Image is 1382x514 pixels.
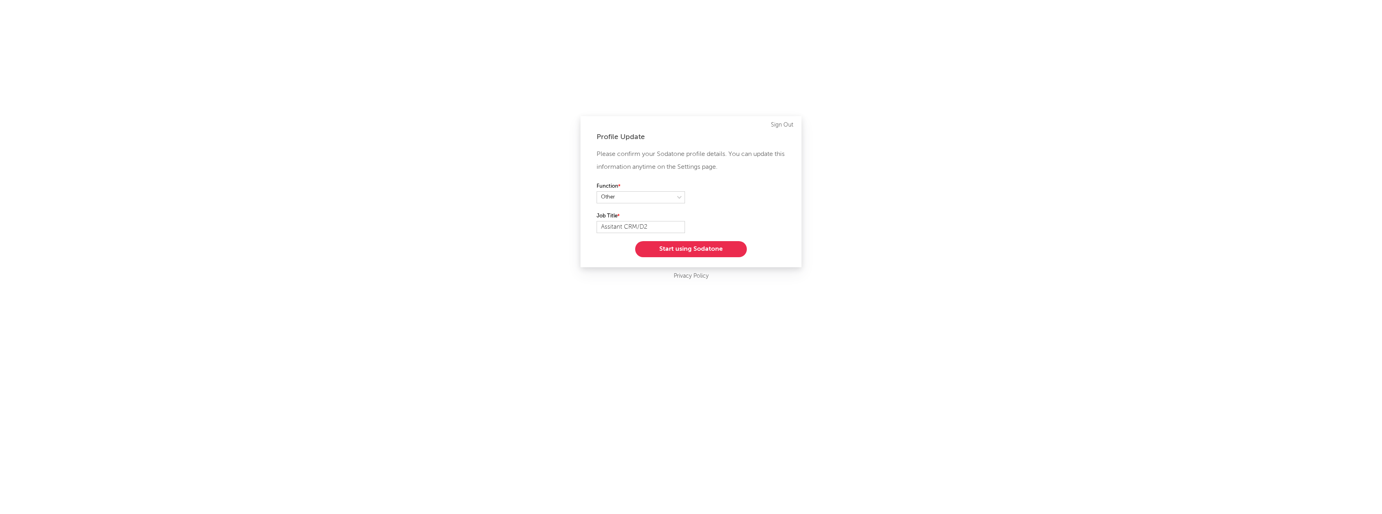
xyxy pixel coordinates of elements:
[635,241,747,257] button: Start using Sodatone
[771,120,793,130] a: Sign Out
[597,211,685,221] label: Job Title
[597,182,685,191] label: Function
[674,271,709,281] a: Privacy Policy
[597,132,785,142] div: Profile Update
[597,148,785,174] p: Please confirm your Sodatone profile details. You can update this information anytime on the Sett...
